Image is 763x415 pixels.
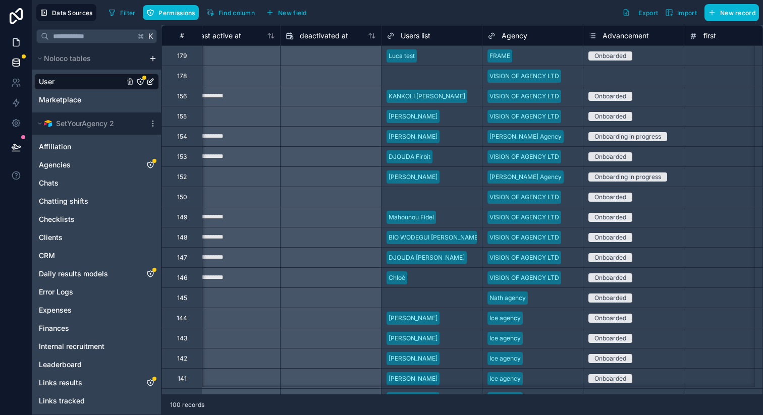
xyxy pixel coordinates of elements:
div: VISION OF AGENCY LTD [489,213,559,222]
div: 145 [177,294,187,302]
div: [PERSON_NAME] Agency [489,172,562,182]
div: 155 [177,112,187,121]
div: Luca test [389,51,415,61]
button: Find column [203,5,258,20]
div: [PERSON_NAME] [389,354,438,363]
button: New record [704,4,759,21]
div: Ice agency [489,334,521,343]
span: Users list [401,31,430,41]
div: Ice agency [489,394,521,403]
span: Data Sources [52,9,93,17]
button: New field [262,5,310,20]
div: [PERSON_NAME] Agency [489,132,562,141]
div: 179 [177,52,187,60]
div: Ice agency [489,354,521,363]
div: DJOUDA [PERSON_NAME] [389,253,465,262]
div: VISION OF AGENCY LTD [489,92,559,101]
span: 100 records [170,401,204,409]
div: Onboarded [594,112,626,121]
div: Onboarded [594,314,626,323]
span: Permissions [158,9,195,17]
div: Chloé [389,273,405,282]
div: [PERSON_NAME] [389,374,438,383]
span: deactivated at [300,31,348,41]
div: Onboarded [594,394,626,403]
a: New record [700,4,759,21]
div: 152 [177,173,187,181]
div: [PERSON_NAME] [389,314,438,323]
a: Permissions [143,5,202,20]
button: Import [662,4,700,21]
div: Onboarded [594,92,626,101]
div: # [170,32,194,39]
button: Export [619,4,662,21]
div: 149 [177,213,187,221]
span: New record [720,9,755,17]
div: Onboarded [594,152,626,161]
span: Advancement [603,31,649,41]
div: 144 [177,314,187,322]
span: last active at [199,31,241,41]
div: 143 [177,334,187,342]
div: VISION OF AGENCY LTD [489,72,559,81]
div: Mahounou Fidel [389,213,434,222]
div: Onboarded [594,253,626,262]
div: Onboarded [594,213,626,222]
div: Ice agency [489,314,521,323]
div: Onboarding in progress [594,172,661,182]
div: BIO WODEGUI [PERSON_NAME] [389,233,480,242]
button: Data Sources [36,4,96,21]
span: Filter [120,9,136,17]
div: Onboarded [594,374,626,383]
span: first [703,31,716,41]
div: Ice agency [489,374,521,383]
div: [PERSON_NAME] [389,112,438,121]
div: VISION OF AGENCY LTD [489,273,559,282]
div: KANKOLI [PERSON_NAME] [389,92,465,101]
div: 150 [177,193,187,201]
div: 156 [177,92,187,100]
button: Filter [104,5,139,20]
div: 153 [177,153,187,161]
span: Agency [502,31,527,41]
div: Onboarded [594,193,626,202]
div: 178 [177,72,187,80]
span: New field [278,9,307,17]
div: VISION OF AGENCY LTD [489,152,559,161]
div: DJOUDA Firbit [389,152,430,161]
div: 146 [177,274,187,282]
button: Permissions [143,5,198,20]
span: K [147,33,154,40]
div: VISION OF AGENCY LTD [489,193,559,202]
div: Onboarded [594,273,626,282]
div: 147 [177,254,187,262]
span: Export [638,9,658,17]
div: 141 [178,375,187,383]
div: [PERSON_NAME] [389,132,438,141]
div: VISION OF AGENCY LTD [489,253,559,262]
div: Onboarding in progress [594,132,661,141]
span: Find column [219,9,255,17]
div: VISION OF AGENCY LTD [489,112,559,121]
div: Onboarded [594,51,626,61]
div: FRAME [489,51,510,61]
span: Import [677,9,697,17]
div: 142 [177,354,187,363]
div: 154 [177,133,187,141]
div: Onboarded [594,233,626,242]
div: [PERSON_NAME] [389,394,438,403]
div: 148 [177,233,187,242]
div: [PERSON_NAME] [389,172,438,182]
div: Onboarded [594,334,626,343]
div: Onboarded [594,293,626,303]
div: Onboarded [594,354,626,363]
div: [PERSON_NAME] [389,334,438,343]
div: VISION OF AGENCY LTD [489,233,559,242]
div: Nath agency [489,293,526,303]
